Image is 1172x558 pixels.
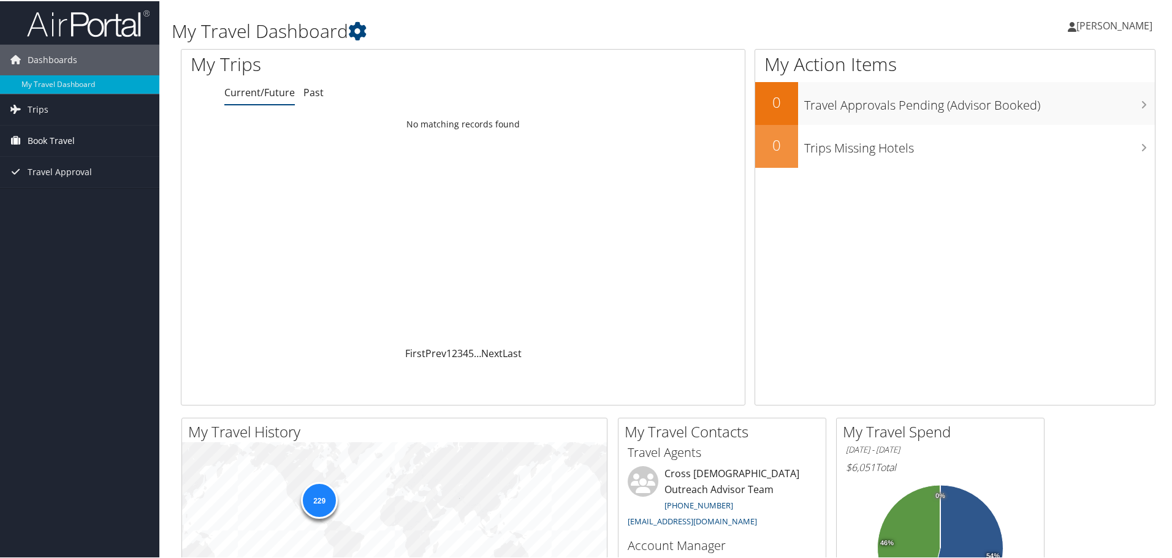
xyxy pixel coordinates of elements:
[804,89,1155,113] h3: Travel Approvals Pending (Advisor Booked)
[181,112,745,134] td: No matching records found
[481,345,503,359] a: Next
[301,481,338,518] div: 229
[188,420,607,441] h2: My Travel History
[425,345,446,359] a: Prev
[503,345,522,359] a: Last
[405,345,425,359] a: First
[446,345,452,359] a: 1
[935,491,945,499] tspan: 0%
[628,536,816,553] h3: Account Manager
[303,85,324,98] a: Past
[755,50,1155,76] h1: My Action Items
[1068,6,1165,43] a: [PERSON_NAME]
[755,124,1155,167] a: 0Trips Missing Hotels
[755,81,1155,124] a: 0Travel Approvals Pending (Advisor Booked)
[28,93,48,124] span: Trips
[457,345,463,359] a: 3
[664,499,733,510] a: [PHONE_NUMBER]
[28,43,77,74] span: Dashboards
[846,459,1035,473] h6: Total
[27,8,150,37] img: airportal-logo.png
[755,91,798,111] h2: 0
[755,134,798,154] h2: 0
[846,459,875,473] span: $6,051
[468,345,474,359] a: 5
[880,538,894,546] tspan: 46%
[628,515,757,526] a: [EMAIL_ADDRESS][DOMAIN_NAME]
[804,132,1155,156] h3: Trips Missing Hotels
[463,345,468,359] a: 4
[846,443,1035,454] h6: [DATE] - [DATE]
[224,85,295,98] a: Current/Future
[28,156,92,186] span: Travel Approval
[843,420,1044,441] h2: My Travel Spend
[474,345,481,359] span: …
[452,345,457,359] a: 2
[628,443,816,460] h3: Travel Agents
[172,17,834,43] h1: My Travel Dashboard
[622,465,823,530] li: Cross [DEMOGRAPHIC_DATA] Outreach Advisor Team
[625,420,826,441] h2: My Travel Contacts
[28,124,75,155] span: Book Travel
[191,50,501,76] h1: My Trips
[1076,18,1152,31] span: [PERSON_NAME]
